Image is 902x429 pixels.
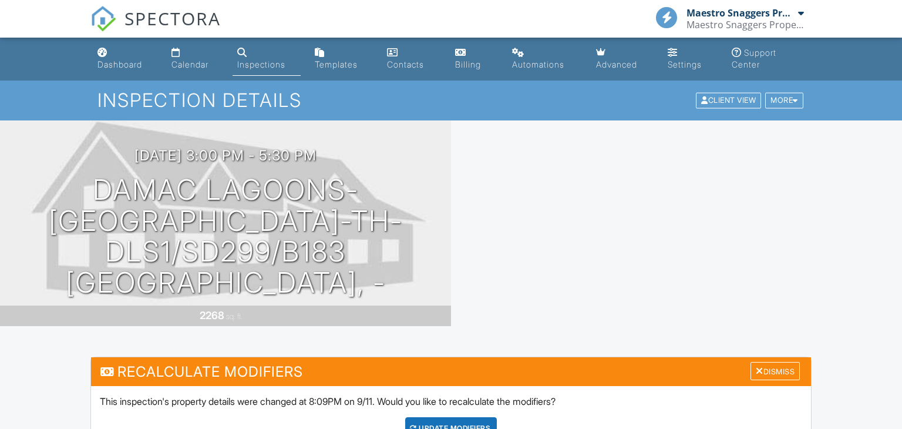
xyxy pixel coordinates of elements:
[450,42,498,76] a: Billing
[19,175,432,299] h1: Damac Lagoons-[GEOGRAPHIC_DATA]-TH- DLS1/SD299/B183 [GEOGRAPHIC_DATA], -
[765,93,803,109] div: More
[315,59,358,69] div: Templates
[134,148,317,163] h3: [DATE] 3:00 pm - 5:30 pm
[97,59,142,69] div: Dashboard
[668,59,702,69] div: Settings
[750,362,800,380] div: Dismiss
[97,90,804,110] h1: Inspection Details
[696,93,761,109] div: Client View
[596,59,637,69] div: Advanced
[686,19,804,31] div: Maestro Snaggers Property Observer
[732,48,776,69] div: Support Center
[93,42,157,76] a: Dashboard
[233,42,301,76] a: Inspections
[237,59,285,69] div: Inspections
[591,42,654,76] a: Advanced
[90,6,116,32] img: The Best Home Inspection Software - Spectora
[512,59,564,69] div: Automations
[171,59,208,69] div: Calendar
[124,6,221,31] span: SPECTORA
[382,42,441,76] a: Contacts
[90,16,221,41] a: SPECTORA
[310,42,373,76] a: Templates
[507,42,582,76] a: Automations (Basic)
[226,312,243,321] span: sq. ft.
[455,59,481,69] div: Billing
[387,59,424,69] div: Contacts
[663,42,718,76] a: Settings
[167,42,223,76] a: Calendar
[695,95,764,104] a: Client View
[200,309,224,321] div: 2268
[91,357,812,386] h3: Recalculate Modifiers
[686,7,795,19] div: Maestro Snaggers Property Observer LLC
[727,42,810,76] a: Support Center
